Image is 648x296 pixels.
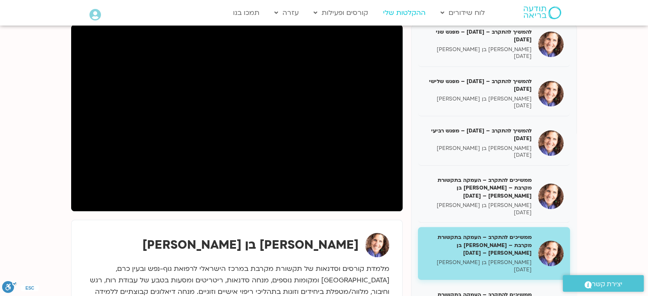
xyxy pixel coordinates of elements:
[229,5,264,21] a: תמכו בנו
[424,53,532,60] p: [DATE]
[142,237,359,253] strong: [PERSON_NAME] בן [PERSON_NAME]
[424,95,532,103] p: [PERSON_NAME] בן [PERSON_NAME]
[563,275,644,292] a: יצירת קשר
[424,46,532,53] p: [PERSON_NAME] בן [PERSON_NAME]
[592,279,622,290] span: יצירת קשר
[538,184,564,209] img: ממשיכים להתקרב – העמקה בתקשורת מקרבת – שאנייה כהן בן חיים – 1/4/25
[524,6,561,19] img: תודעה בריאה
[424,202,532,209] p: [PERSON_NAME] בן [PERSON_NAME]
[424,266,532,273] p: [DATE]
[424,209,532,216] p: [DATE]
[538,241,564,266] img: ממשיכים להתקרב – העמקה בתקשורת מקרבת – שאנייה כהן בן חיים – 8/4/25
[538,32,564,57] img: להמשיך להתקרב – מרץ 2025 – מפגש שני 11/03/25
[538,130,564,156] img: להמשיך להתקרב – מרץ 2025 – מפגש רביעי 25/03/25
[270,5,303,21] a: עזרה
[424,152,532,159] p: [DATE]
[309,5,372,21] a: קורסים ופעילות
[379,5,430,21] a: ההקלטות שלי
[424,233,532,257] h5: ממשיכים להתקרב – העמקה בתקשורת מקרבת – [PERSON_NAME] בן [PERSON_NAME] – [DATE]
[424,145,532,152] p: [PERSON_NAME] בן [PERSON_NAME]
[424,127,532,142] h5: להמשיך להתקרב – [DATE] – מפגש רביעי [DATE]
[424,259,532,266] p: [PERSON_NAME] בן [PERSON_NAME]
[436,5,489,21] a: לוח שידורים
[538,81,564,106] img: להמשיך להתקרב – מרץ 2025 – מפגש שלישי 18/03/25
[424,28,532,43] h5: להמשיך להתקרב – [DATE] – מפגש שני [DATE]
[424,102,532,109] p: [DATE]
[365,233,389,257] img: שאנייה כהן בן חיים
[424,78,532,93] h5: להמשיך להתקרב – [DATE] – מפגש שלישי [DATE]
[424,176,532,200] h5: ממשיכים להתקרב – העמקה בתקשורת מקרבת – [PERSON_NAME] בן [PERSON_NAME] – [DATE]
